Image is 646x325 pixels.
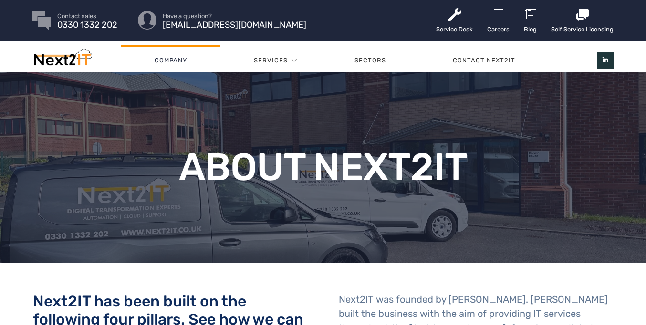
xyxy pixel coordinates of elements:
[57,13,117,19] span: Contact sales
[163,13,306,28] a: Have a question? [EMAIL_ADDRESS][DOMAIN_NAME]
[163,13,306,19] span: Have a question?
[321,46,419,75] a: Sectors
[32,49,92,70] img: Next2IT
[254,46,288,75] a: Services
[121,46,220,75] a: Company
[57,13,117,28] a: Contact sales 0330 1332 202
[163,22,306,28] span: [EMAIL_ADDRESS][DOMAIN_NAME]
[57,22,117,28] span: 0330 1332 202
[419,46,549,75] a: Contact Next2IT
[177,148,468,186] h1: About Next2IT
